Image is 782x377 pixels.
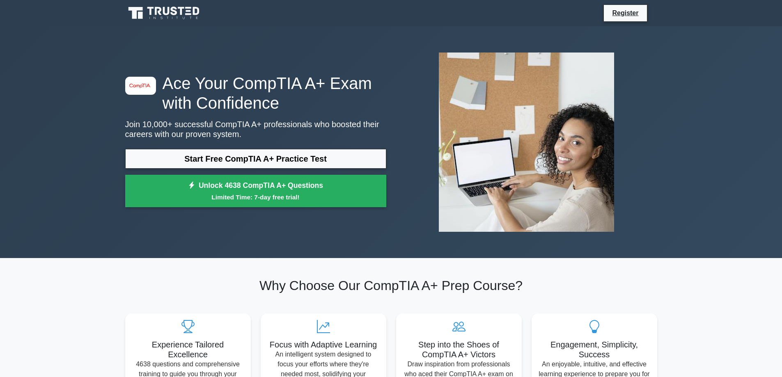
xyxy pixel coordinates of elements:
small: Limited Time: 7-day free trial! [135,192,376,202]
a: Unlock 4638 CompTIA A+ QuestionsLimited Time: 7-day free trial! [125,175,386,208]
h5: Experience Tailored Excellence [132,340,244,359]
h5: Focus with Adaptive Learning [267,340,380,350]
p: Join 10,000+ successful CompTIA A+ professionals who boosted their careers with our proven system. [125,119,386,139]
h5: Step into the Shoes of CompTIA A+ Victors [403,340,515,359]
h2: Why Choose Our CompTIA A+ Prep Course? [125,278,657,293]
h5: Engagement, Simplicity, Success [538,340,651,359]
a: Register [607,8,643,18]
a: Start Free CompTIA A+ Practice Test [125,149,386,169]
h1: Ace Your CompTIA A+ Exam with Confidence [125,73,386,113]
